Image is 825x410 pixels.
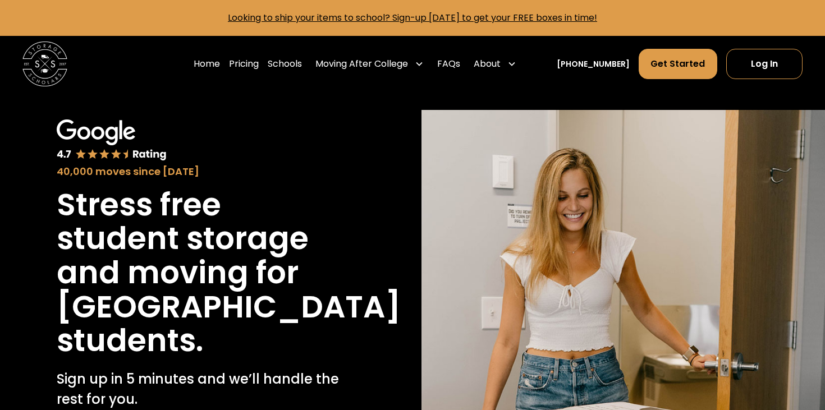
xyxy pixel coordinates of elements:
[228,11,597,24] a: Looking to ship your items to school? Sign-up [DATE] to get your FREE boxes in time!
[194,48,220,80] a: Home
[57,188,347,290] h1: Stress free student storage and moving for
[474,57,501,71] div: About
[437,48,460,80] a: FAQs
[57,164,347,179] div: 40,000 moves since [DATE]
[57,119,167,162] img: Google 4.7 star rating
[557,58,630,70] a: [PHONE_NUMBER]
[639,49,717,79] a: Get Started
[315,57,408,71] div: Moving After College
[57,324,203,358] h1: students.
[268,48,302,80] a: Schools
[22,42,67,86] a: home
[229,48,259,80] a: Pricing
[22,42,67,86] img: Storage Scholars main logo
[57,290,401,324] h1: [GEOGRAPHIC_DATA]
[57,369,347,409] p: Sign up in 5 minutes and we’ll handle the rest for you.
[311,48,428,80] div: Moving After College
[726,49,803,79] a: Log In
[469,48,521,80] div: About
